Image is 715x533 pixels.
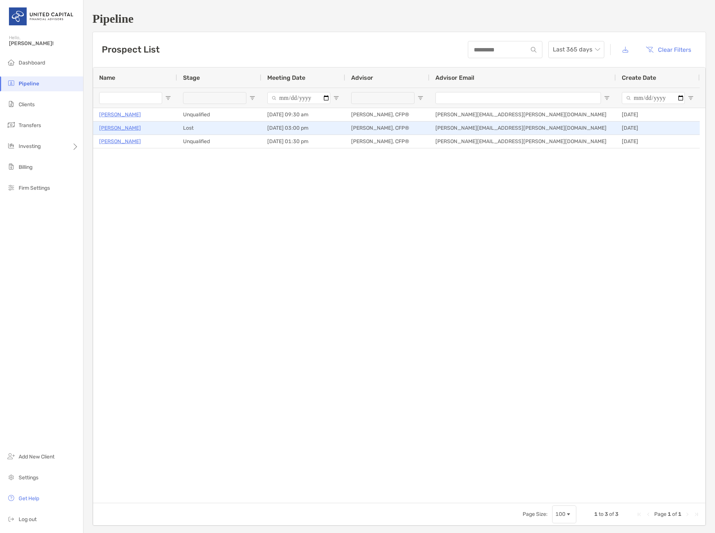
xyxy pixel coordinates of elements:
[345,122,429,135] div: [PERSON_NAME], CFP®
[267,74,305,81] span: Meeting Date
[435,92,601,104] input: Advisor Email Filter Input
[99,137,141,146] a: [PERSON_NAME]
[599,511,604,517] span: to
[668,511,671,517] span: 1
[19,516,37,523] span: Log out
[553,41,600,58] span: Last 365 days
[333,95,339,101] button: Open Filter Menu
[177,108,261,121] div: Unqualified
[261,108,345,121] div: [DATE] 09:30 am
[92,12,706,26] h1: Pipeline
[7,141,16,150] img: investing icon
[19,185,50,191] span: Firm Settings
[345,108,429,121] div: [PERSON_NAME], CFP®
[429,122,616,135] div: [PERSON_NAME][EMAIL_ADDRESS][PERSON_NAME][DOMAIN_NAME]
[249,95,255,101] button: Open Filter Menu
[19,60,45,66] span: Dashboard
[19,122,41,129] span: Transfers
[165,95,171,101] button: Open Filter Menu
[7,473,16,482] img: settings icon
[9,3,74,30] img: United Capital Logo
[177,122,261,135] div: Lost
[7,120,16,129] img: transfers icon
[261,135,345,148] div: [DATE] 01:30 pm
[609,511,614,517] span: of
[605,511,608,517] span: 3
[418,95,423,101] button: Open Filter Menu
[604,95,610,101] button: Open Filter Menu
[7,183,16,192] img: firm-settings icon
[435,74,474,81] span: Advisor Email
[7,58,16,67] img: dashboard icon
[616,122,700,135] div: [DATE]
[552,505,576,523] div: Page Size
[183,74,200,81] span: Stage
[684,511,690,517] div: Next Page
[261,122,345,135] div: [DATE] 03:00 pm
[678,511,681,517] span: 1
[19,495,39,502] span: Get Help
[102,44,160,55] h3: Prospect List
[99,74,115,81] span: Name
[523,511,548,517] div: Page Size:
[645,511,651,517] div: Previous Page
[615,511,618,517] span: 3
[7,79,16,88] img: pipeline icon
[9,40,79,47] span: [PERSON_NAME]!
[351,74,373,81] span: Advisor
[429,135,616,148] div: [PERSON_NAME][EMAIL_ADDRESS][PERSON_NAME][DOMAIN_NAME]
[531,47,536,53] img: input icon
[693,511,699,517] div: Last Page
[7,100,16,108] img: clients icon
[636,511,642,517] div: First Page
[19,81,39,87] span: Pipeline
[7,162,16,171] img: billing icon
[19,454,54,460] span: Add New Client
[19,143,41,149] span: Investing
[7,493,16,502] img: get-help icon
[99,110,141,119] a: [PERSON_NAME]
[7,452,16,461] img: add_new_client icon
[7,514,16,523] img: logout icon
[19,474,38,481] span: Settings
[672,511,677,517] span: of
[177,135,261,148] div: Unqualified
[99,123,141,133] a: [PERSON_NAME]
[654,511,667,517] span: Page
[19,101,35,108] span: Clients
[99,92,162,104] input: Name Filter Input
[640,41,697,58] button: Clear Filters
[345,135,429,148] div: [PERSON_NAME], CFP®
[267,92,330,104] input: Meeting Date Filter Input
[19,164,32,170] span: Billing
[688,95,694,101] button: Open Filter Menu
[555,511,566,517] div: 100
[616,135,700,148] div: [DATE]
[594,511,598,517] span: 1
[622,74,656,81] span: Create Date
[429,108,616,121] div: [PERSON_NAME][EMAIL_ADDRESS][PERSON_NAME][DOMAIN_NAME]
[616,108,700,121] div: [DATE]
[622,92,685,104] input: Create Date Filter Input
